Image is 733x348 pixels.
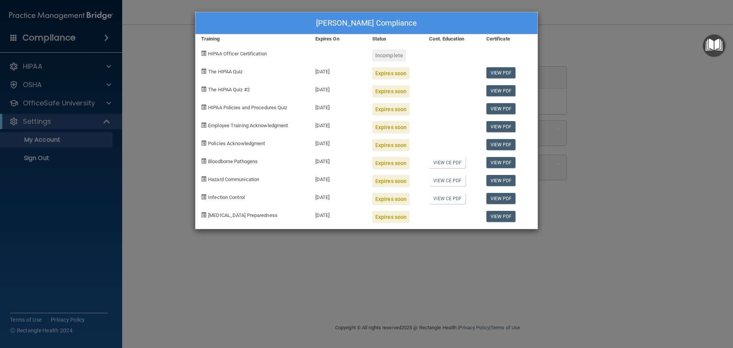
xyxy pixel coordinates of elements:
[486,211,516,222] a: View PDF
[195,12,538,34] div: [PERSON_NAME] Compliance
[372,85,410,97] div: Expires soon
[429,157,465,168] a: View CE PDF
[208,123,288,128] span: Employee Training Acknowledgment
[310,187,366,205] div: [DATE]
[310,133,366,151] div: [DATE]
[429,175,465,186] a: View CE PDF
[372,211,410,223] div: Expires soon
[208,87,250,92] span: The HIPAA Quiz #2
[481,34,538,44] div: Certificate
[208,69,242,74] span: The HIPAA Quiz
[372,157,410,169] div: Expires soon
[372,49,406,62] div: Incomplete
[703,34,725,57] button: Open Resource Center
[486,193,516,204] a: View PDF
[208,212,278,218] span: [MEDICAL_DATA] Preparedness
[486,121,516,132] a: View PDF
[372,139,410,151] div: Expires soon
[486,175,516,186] a: View PDF
[372,121,410,133] div: Expires soon
[310,34,366,44] div: Expires On
[310,151,366,169] div: [DATE]
[486,103,516,114] a: View PDF
[208,141,265,146] span: Policies Acknowledgment
[486,157,516,168] a: View PDF
[486,67,516,78] a: View PDF
[486,85,516,96] a: View PDF
[208,176,259,182] span: Hazard Communication
[310,62,366,79] div: [DATE]
[486,139,516,150] a: View PDF
[310,115,366,133] div: [DATE]
[208,194,245,200] span: Infection Control
[208,105,287,110] span: HIPAA Policies and Procedures Quiz
[208,51,267,57] span: HIPAA Officer Certification
[423,34,480,44] div: Cont. Education
[310,169,366,187] div: [DATE]
[372,193,410,205] div: Expires soon
[372,103,410,115] div: Expires soon
[195,34,310,44] div: Training
[310,79,366,97] div: [DATE]
[208,159,258,164] span: Bloodborne Pathogens
[310,205,366,223] div: [DATE]
[366,34,423,44] div: Status
[372,175,410,187] div: Expires soon
[372,67,410,79] div: Expires soon
[310,97,366,115] div: [DATE]
[429,193,465,204] a: View CE PDF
